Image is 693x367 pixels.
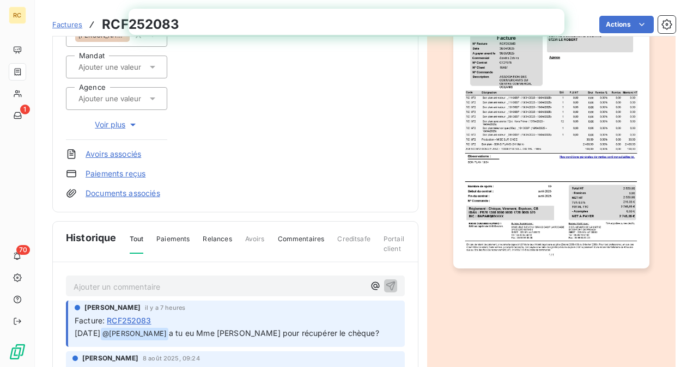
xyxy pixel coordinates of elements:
span: @ [PERSON_NAME] [101,328,168,340]
div: RC [9,7,26,24]
span: a tu eu Mme [PERSON_NAME] pour récupérer le chèque? [169,328,379,338]
span: 1 [20,105,30,114]
span: 70 [16,245,30,255]
a: 1 [9,107,26,124]
span: Avoirs [245,234,265,253]
span: [PERSON_NAME] [84,303,141,313]
a: Paiements reçus [86,168,145,179]
span: Historique [66,230,117,245]
span: il y a 7 heures [145,304,185,311]
span: Tout [130,234,144,254]
h3: RCF252083 [102,15,179,34]
span: 8 août 2025, 09:24 [143,355,200,362]
span: [DATE] [75,328,100,338]
span: Portail client [384,234,405,262]
span: Factures [52,20,82,29]
iframe: Intercom live chat bannière [129,9,564,35]
a: Documents associés [86,188,160,199]
span: Creditsafe [337,234,370,253]
span: Relances [203,234,232,253]
span: Facture : [75,315,105,326]
button: Voir plus [66,119,167,131]
img: Logo LeanPay [9,343,26,360]
button: Actions [599,16,654,33]
input: Ajouter une valeur [77,94,187,103]
a: Avoirs associés [86,149,141,160]
span: Paiements [156,234,190,253]
input: Ajouter une valeur [77,62,187,72]
a: Factures [52,19,82,30]
span: Voir plus [95,119,138,130]
span: RCF252083 [107,315,151,326]
span: [PERSON_NAME] [82,353,138,363]
iframe: Intercom live chat [656,330,682,356]
span: Commentaires [278,234,325,253]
